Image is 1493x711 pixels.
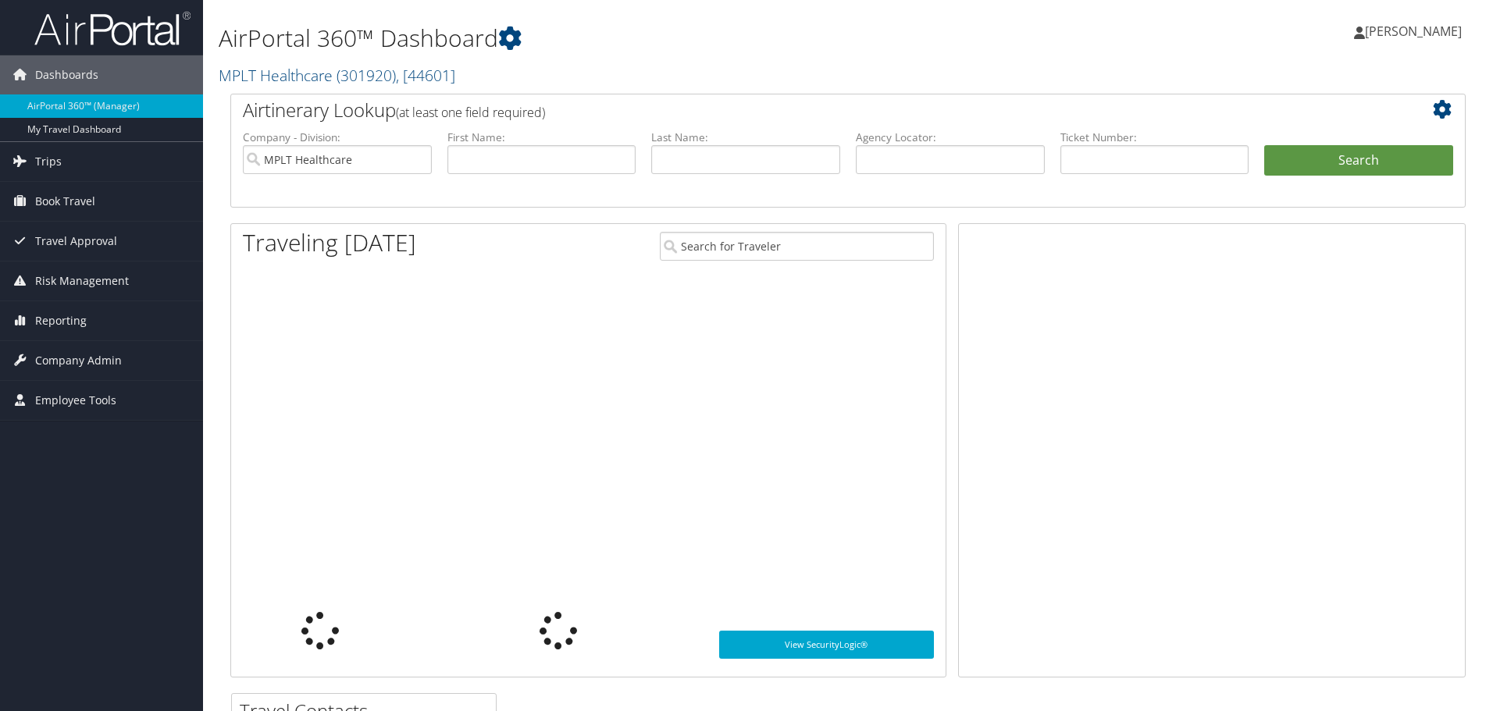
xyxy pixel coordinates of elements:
[35,341,122,380] span: Company Admin
[396,104,545,121] span: (at least one field required)
[1060,130,1249,145] label: Ticket Number:
[35,261,129,300] span: Risk Management
[34,10,191,47] img: airportal-logo.png
[243,226,416,259] h1: Traveling [DATE]
[219,65,455,86] a: MPLT Healthcare
[35,381,116,420] span: Employee Tools
[35,182,95,221] span: Book Travel
[35,55,98,94] span: Dashboards
[35,222,117,261] span: Travel Approval
[719,631,934,659] a: View SecurityLogic®
[1354,8,1477,55] a: [PERSON_NAME]
[447,130,636,145] label: First Name:
[243,97,1350,123] h2: Airtinerary Lookup
[396,65,455,86] span: , [ 44601 ]
[856,130,1045,145] label: Agency Locator:
[1264,145,1453,176] button: Search
[660,232,934,261] input: Search for Traveler
[35,301,87,340] span: Reporting
[35,142,62,181] span: Trips
[219,22,1058,55] h1: AirPortal 360™ Dashboard
[1365,23,1462,40] span: [PERSON_NAME]
[243,130,432,145] label: Company - Division:
[651,130,840,145] label: Last Name:
[337,65,396,86] span: ( 301920 )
